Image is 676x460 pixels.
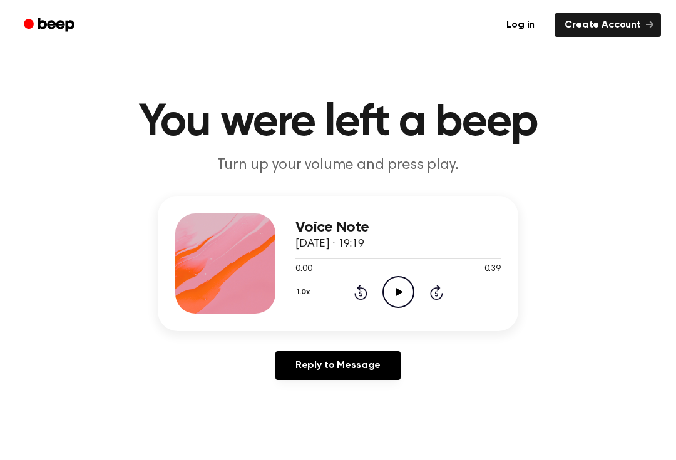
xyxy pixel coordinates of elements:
[15,13,86,38] a: Beep
[295,263,312,276] span: 0:00
[295,282,314,303] button: 1.0x
[295,219,501,236] h3: Voice Note
[295,238,364,250] span: [DATE] · 19:19
[494,11,547,39] a: Log in
[484,263,501,276] span: 0:39
[98,155,578,176] p: Turn up your volume and press play.
[18,100,658,145] h1: You were left a beep
[555,13,661,37] a: Create Account
[275,351,401,380] a: Reply to Message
